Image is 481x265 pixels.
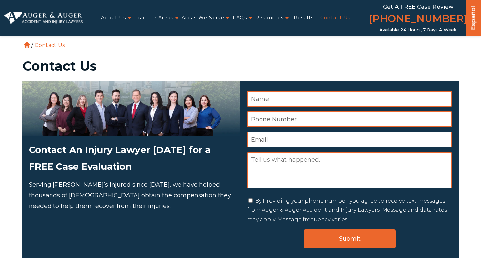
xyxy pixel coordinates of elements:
a: Resources [255,11,284,25]
span: Get a FREE Case Review [383,3,453,10]
input: Phone Number [247,111,452,127]
span: Available 24 Hours, 7 Days a Week [379,27,457,33]
input: Submit [304,229,396,248]
a: Home [24,42,30,48]
img: Attorneys [22,81,240,136]
img: Auger & Auger Accident and Injury Lawyers Logo [4,12,83,24]
a: Contact Us [320,11,350,25]
label: By Providing your phone number, you agree to receive text messages from Auger & Auger Accident an... [247,198,447,223]
a: Results [294,11,314,25]
a: Practice Areas [134,11,174,25]
a: FAQs [233,11,247,25]
h1: Contact Us [22,60,459,73]
input: Email [247,132,452,147]
a: [PHONE_NUMBER] [369,12,467,27]
input: Name [247,91,452,107]
h2: Contact An Injury Lawyer [DATE] for a FREE Case Evaluation [29,141,233,175]
li: Contact Us [33,42,66,48]
a: About Us [101,11,126,25]
a: Areas We Serve [182,11,225,25]
p: Serving [PERSON_NAME]’s Injured since [DATE], we have helped thousands of [DEMOGRAPHIC_DATA] obta... [29,180,233,211]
